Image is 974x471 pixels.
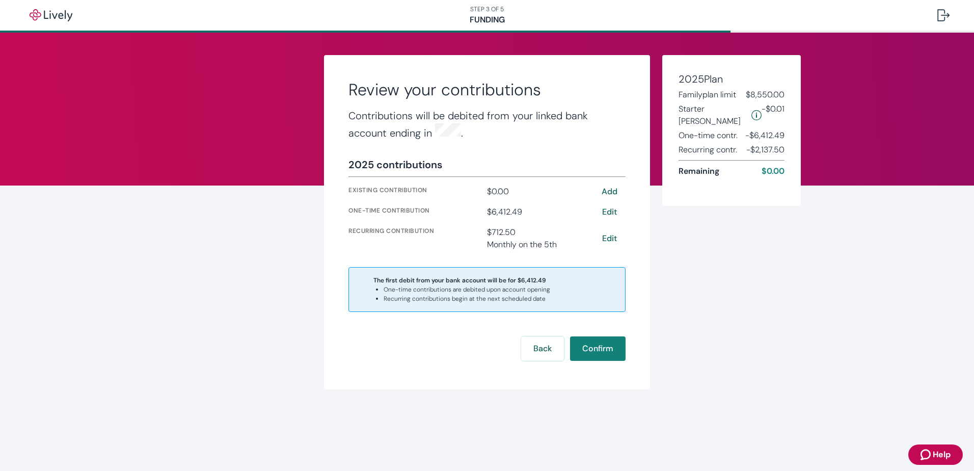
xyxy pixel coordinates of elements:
[593,232,626,245] button: Edit
[933,449,951,461] span: Help
[679,71,784,87] h4: 2025 Plan
[593,206,626,218] button: Edit
[679,103,747,127] span: Starter [PERSON_NAME]
[348,226,483,251] div: Recurring contribution
[487,206,588,218] div: $6,412.49
[384,294,550,303] li: Recurring contributions begin at the next scheduled date
[373,276,546,284] strong: The first debit from your bank account will be for $6,412.49
[746,89,784,101] span: $8,550.00
[921,449,933,461] svg: Zendesk support icon
[679,144,737,156] span: Recurring contr.
[679,129,738,142] span: One-time contr.
[679,89,736,101] span: Family plan limit
[908,444,963,465] button: Zendesk support iconHelp
[593,186,626,198] button: Add
[487,186,588,198] div: $0.00
[521,336,564,361] button: Back
[384,285,550,294] li: One-time contributions are debited upon account opening
[751,110,762,120] svg: Starter penny details
[348,157,442,172] div: 2025 contributions
[487,226,588,251] div: $712.50
[762,103,784,127] span: -$0.01
[487,239,588,251] div: Monthly on the 5th
[570,336,626,361] button: Confirm
[22,9,79,21] img: Lively
[348,186,483,198] div: Existing contribution
[762,165,784,177] span: $0.00
[751,103,762,127] button: Lively will contribute $0.01 to establish your account
[745,129,784,142] span: - $6,412.49
[679,165,719,177] span: Remaining
[746,144,784,156] span: - $2,137.50
[348,108,626,141] h4: Contributions will be debited from your linked bank account ending in .
[348,80,626,100] h2: Review your contributions
[929,3,958,28] button: Log out
[348,206,483,218] div: One-time contribution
